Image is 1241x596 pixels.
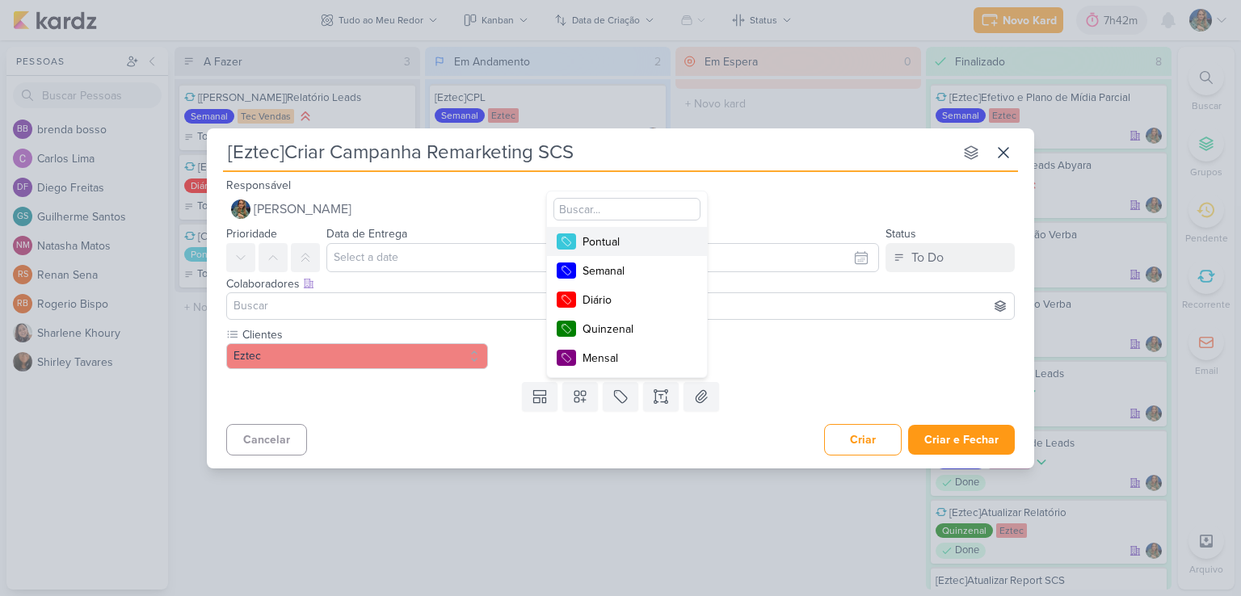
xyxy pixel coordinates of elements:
input: Select a date [326,243,879,272]
label: Status [886,227,916,241]
button: Mensal [547,343,707,372]
button: To Do [886,243,1015,272]
button: Cancelar [226,424,307,455]
label: Data de Entrega [326,227,407,241]
button: Diário [547,285,707,314]
input: Kard Sem Título [223,138,953,167]
span: [PERSON_NAME] [254,199,351,219]
button: Pontual [547,227,707,256]
button: Eztec [226,343,488,369]
div: Colaboradores [226,275,1015,292]
div: Pontual [583,233,688,250]
div: Semanal [583,262,688,279]
label: Responsável [226,178,291,192]
label: Prioridade [226,227,277,241]
button: Criar e Fechar [908,425,1015,455]
label: Clientes [241,326,488,343]
div: To Do [911,248,944,267]
input: Buscar [230,296,1011,316]
img: Isabella Gutierres [231,199,250,219]
div: Quinzenal [583,321,688,338]
div: Diário [583,292,688,308]
input: Buscar... [553,198,700,220]
div: Mensal [583,350,688,367]
button: Criar [824,424,902,455]
button: [PERSON_NAME] [226,195,1015,224]
button: Quinzenal [547,314,707,343]
button: Semanal [547,256,707,285]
